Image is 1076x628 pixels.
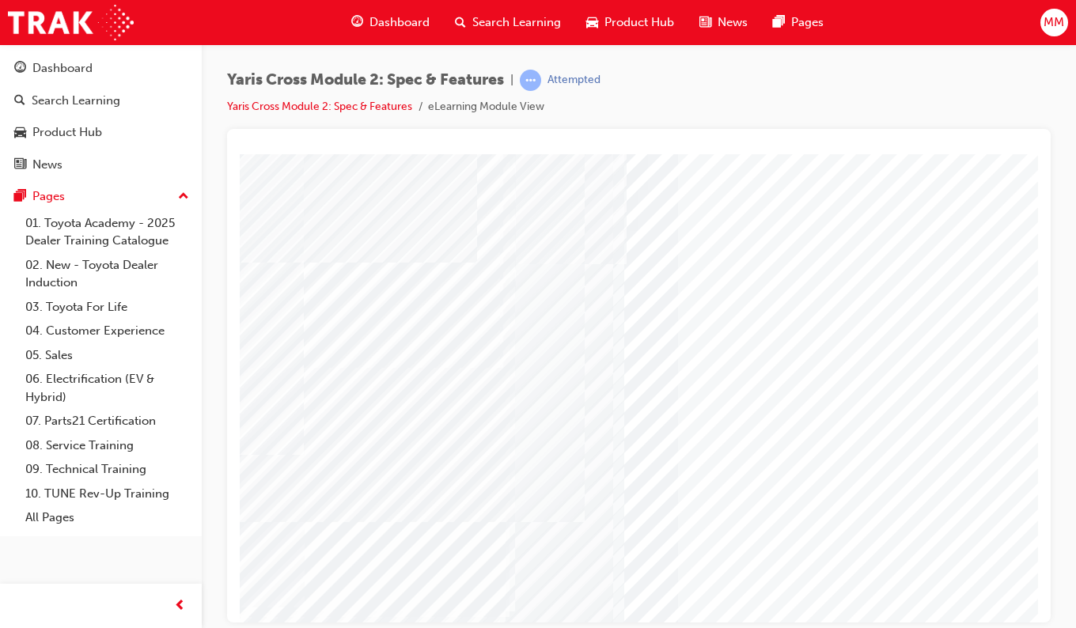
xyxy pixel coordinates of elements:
[547,73,601,88] div: Attempted
[6,182,195,211] button: Pages
[8,5,134,40] img: Trak
[1044,13,1064,32] span: MM
[6,54,195,83] a: Dashboard
[19,253,195,295] a: 02. New - Toyota Dealer Induction
[14,62,26,76] span: guage-icon
[510,71,513,89] span: |
[14,94,25,108] span: search-icon
[14,126,26,140] span: car-icon
[574,6,687,39] a: car-iconProduct Hub
[6,86,195,115] a: Search Learning
[19,319,195,343] a: 04. Customer Experience
[455,13,466,32] span: search-icon
[227,71,504,89] span: Yaris Cross Module 2: Spec & Features
[6,118,195,147] a: Product Hub
[14,158,26,172] span: news-icon
[19,457,195,482] a: 09. Technical Training
[339,6,442,39] a: guage-iconDashboard
[19,295,195,320] a: 03. Toyota For Life
[32,187,65,206] div: Pages
[760,6,836,39] a: pages-iconPages
[19,343,195,368] a: 05. Sales
[19,409,195,433] a: 07. Parts21 Certification
[19,505,195,530] a: All Pages
[19,211,195,253] a: 01. Toyota Academy - 2025 Dealer Training Catalogue
[32,59,93,78] div: Dashboard
[773,13,785,32] span: pages-icon
[19,433,195,458] a: 08. Service Training
[472,13,561,32] span: Search Learning
[19,367,195,409] a: 06. Electrification (EV & Hybrid)
[227,100,412,113] a: Yaris Cross Module 2: Spec & Features
[1040,9,1068,36] button: MM
[791,13,824,32] span: Pages
[687,6,760,39] a: news-iconNews
[19,482,195,506] a: 10. TUNE Rev-Up Training
[32,156,63,174] div: News
[428,98,544,116] li: eLearning Module View
[6,51,195,182] button: DashboardSearch LearningProduct HubNews
[442,6,574,39] a: search-iconSearch Learning
[14,190,26,204] span: pages-icon
[6,150,195,180] a: News
[699,13,711,32] span: news-icon
[351,13,363,32] span: guage-icon
[32,123,102,142] div: Product Hub
[604,13,674,32] span: Product Hub
[174,596,186,616] span: prev-icon
[32,92,120,110] div: Search Learning
[586,13,598,32] span: car-icon
[369,13,430,32] span: Dashboard
[718,13,748,32] span: News
[178,187,189,207] span: up-icon
[520,70,541,91] span: learningRecordVerb_ATTEMPT-icon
